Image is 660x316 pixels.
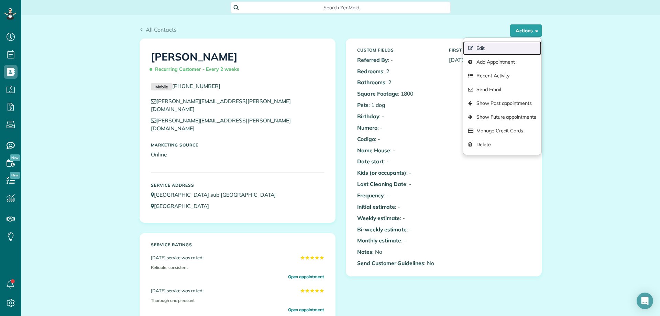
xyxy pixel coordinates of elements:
a: [GEOGRAPHIC_DATA] [151,203,216,209]
a: Open appointment [288,306,324,313]
h5: Custom Fields [357,48,439,52]
b: Bathrooms [357,79,385,86]
p: : - [357,169,439,177]
b: Bedrooms [357,68,383,75]
b: Monthly estimate [357,237,401,244]
b: Initial estimate [357,203,395,210]
p: [DATE] [449,56,530,64]
div: Thorough and pleasant [151,295,324,306]
b: Numero [357,124,377,131]
a: Send Email [463,83,541,96]
b: Send Customer Guidelines [357,260,424,266]
span: ★ [319,287,324,295]
b: Date start [357,158,384,165]
p: : No [357,259,439,267]
span: ★ [300,287,305,295]
p: : 2 [357,67,439,75]
p: : - [357,226,439,233]
p: Online [151,151,324,159]
p: : - [357,237,439,244]
h5: Service ratings [151,242,324,247]
span: Recurring Customer - Every 2 weeks [151,63,242,75]
span: ★ [310,254,315,262]
span: ★ [319,254,324,262]
p: : 2 [357,78,439,86]
span: ★ [315,254,319,262]
a: [GEOGRAPHIC_DATA] sub [GEOGRAPHIC_DATA] [151,191,282,198]
span: ★ [305,287,310,295]
b: Notes [357,248,372,255]
div: Open Intercom Messenger [637,293,653,309]
b: Referred By [357,56,388,63]
span: New [10,172,20,179]
a: Show Future appointments [463,110,541,124]
div: [DATE] service was rated: [151,287,324,295]
b: Weekly estimate [357,215,400,221]
span: New [10,154,20,161]
div: [DATE] service was rated: [151,254,324,262]
p: : - [357,135,439,143]
b: Pets [357,101,368,108]
span: ★ [305,254,310,262]
a: [PERSON_NAME][EMAIL_ADDRESS][PERSON_NAME][DOMAIN_NAME] [151,117,291,132]
a: Show Past appointments [463,96,541,110]
b: Square Footage [357,90,398,97]
a: [PERSON_NAME][EMAIL_ADDRESS][PERSON_NAME][DOMAIN_NAME] [151,98,291,112]
div: Reliable, consistent [151,262,324,273]
a: Open appointment [288,273,324,280]
a: Mobile[PHONE_NUMBER] [151,83,220,89]
p: : 1 dog [357,101,439,109]
p: : - [357,157,439,165]
a: Manage Credit Cards [463,124,541,138]
b: Birthday [357,113,379,120]
p: : - [357,214,439,222]
h1: [PERSON_NAME] [151,51,324,75]
h5: Service Address [151,183,324,187]
small: Mobile [151,83,172,91]
p: : - [357,203,439,211]
p: : - [357,112,439,120]
span: ★ [310,287,315,295]
a: Add Appointment [463,55,541,69]
h5: Marketing Source [151,143,324,147]
p: : - [357,192,439,199]
p: : - [357,124,439,132]
p: : - [357,146,439,154]
b: Codigo [357,135,375,142]
button: Actions [510,24,542,37]
h5: First Serviced On [449,48,530,52]
b: Bi-weekly estimate [357,226,407,233]
p: : - [357,56,439,64]
span: ★ [315,287,319,295]
b: Last Cleaning Date [357,181,406,187]
a: Delete [463,138,541,151]
a: All Contacts [140,25,177,34]
p: : - [357,180,439,188]
p: : No [357,248,439,256]
span: ★ [300,254,305,262]
b: Name House [357,147,390,154]
p: : 1800 [357,90,439,98]
a: Edit [463,41,541,55]
b: Kids (or occupants) [357,169,406,176]
a: Recent Activity [463,69,541,83]
span: All Contacts [146,26,177,33]
b: Frequency [357,192,384,199]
